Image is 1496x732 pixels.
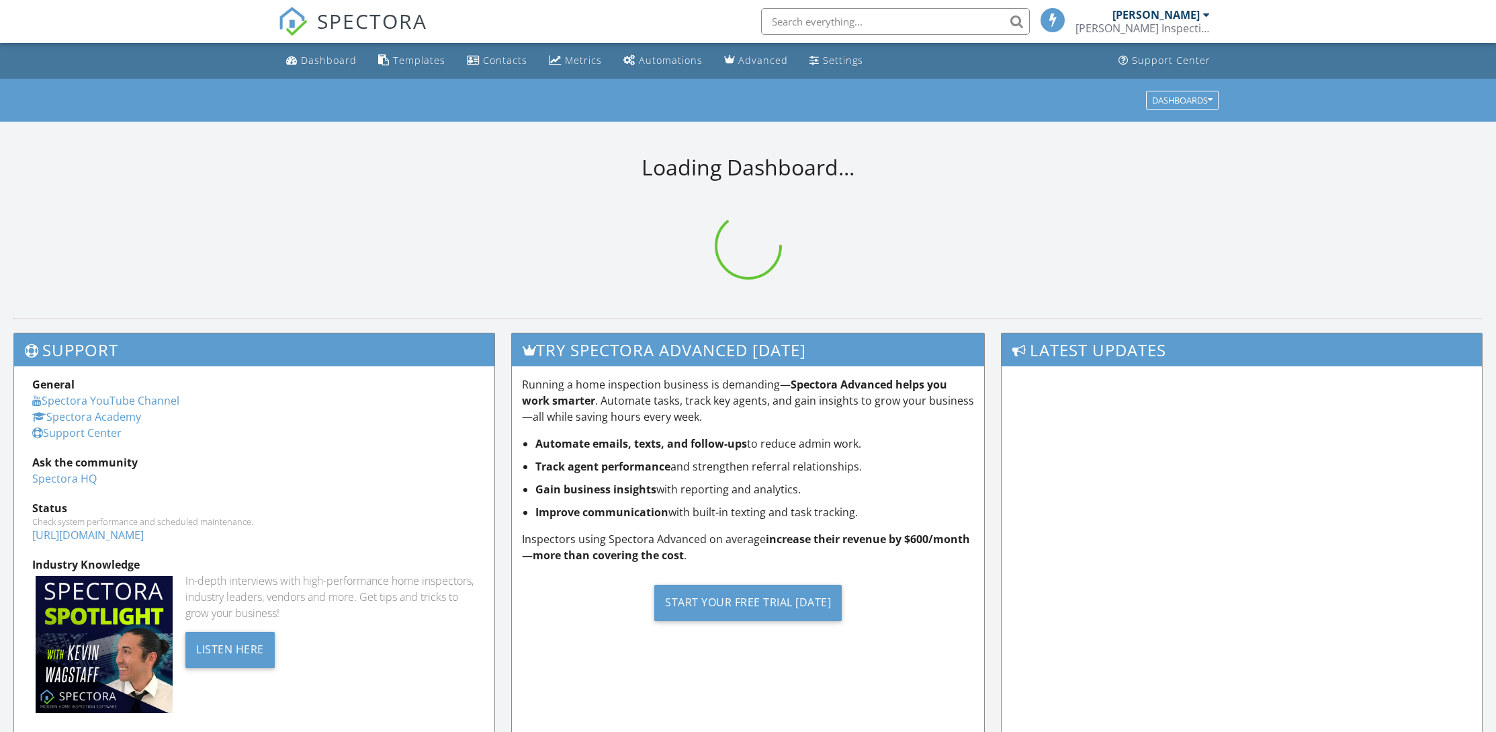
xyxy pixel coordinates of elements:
div: Murray Inspection Services [1075,22,1210,35]
a: Advanced [719,48,793,73]
a: Templates [373,48,451,73]
h3: Try spectora advanced [DATE] [512,333,984,366]
div: Automations [639,54,703,67]
button: Dashboards [1146,91,1219,110]
a: Automations (Basic) [618,48,708,73]
p: Inspectors using Spectora Advanced on average . [522,531,974,563]
div: Dashboard [301,54,357,67]
a: SPECTORA [278,18,427,46]
div: Industry Knowledge [32,557,476,573]
li: with reporting and analytics. [535,481,974,497]
div: Templates [393,54,445,67]
div: Status [32,500,476,516]
a: Contacts [461,48,533,73]
div: Check system performance and scheduled maintenance. [32,516,476,527]
strong: General [32,377,75,392]
img: The Best Home Inspection Software - Spectora [278,7,308,36]
strong: Spectora Advanced helps you work smarter [522,377,947,408]
a: [URL][DOMAIN_NAME] [32,528,144,542]
div: Metrics [565,54,602,67]
h3: Latest Updates [1002,333,1482,366]
span: SPECTORA [317,7,427,35]
div: Contacts [483,54,527,67]
div: Start Your Free Trial [DATE] [654,585,842,621]
div: In-depth interviews with high-performance home inspectors, industry leaders, vendors and more. Ge... [185,573,476,621]
div: Dashboards [1152,95,1213,105]
a: Settings [804,48,869,73]
li: and strengthen referral relationships. [535,458,974,475]
h3: Support [14,333,494,366]
p: Running a home inspection business is demanding— . Automate tasks, track key agents, and gain ins... [522,376,974,425]
input: Search everything... [761,8,1030,35]
img: Spectoraspolightmain [36,576,173,713]
div: [PERSON_NAME] [1112,8,1200,22]
strong: Track agent performance [535,459,670,474]
div: Listen Here [185,632,275,668]
li: to reduce admin work. [535,436,974,452]
li: with built-in texting and task tracking. [535,504,974,520]
a: Start Your Free Trial [DATE] [522,574,974,631]
a: Spectora HQ [32,471,97,486]
a: Support Center [32,425,122,440]
a: Spectora Academy [32,409,141,424]
div: Advanced [738,54,788,67]
strong: Improve communication [535,505,668,520]
div: Ask the community [32,454,476,471]
div: Settings [823,54,863,67]
strong: increase their revenue by $600/month—more than covering the cost [522,532,970,563]
a: Dashboard [281,48,362,73]
a: Listen Here [185,641,275,656]
strong: Automate emails, texts, and follow-ups [535,436,747,451]
strong: Gain business insights [535,482,656,497]
a: Spectora YouTube Channel [32,393,179,408]
a: Support Center [1113,48,1216,73]
a: Metrics [543,48,607,73]
div: Support Center [1132,54,1211,67]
